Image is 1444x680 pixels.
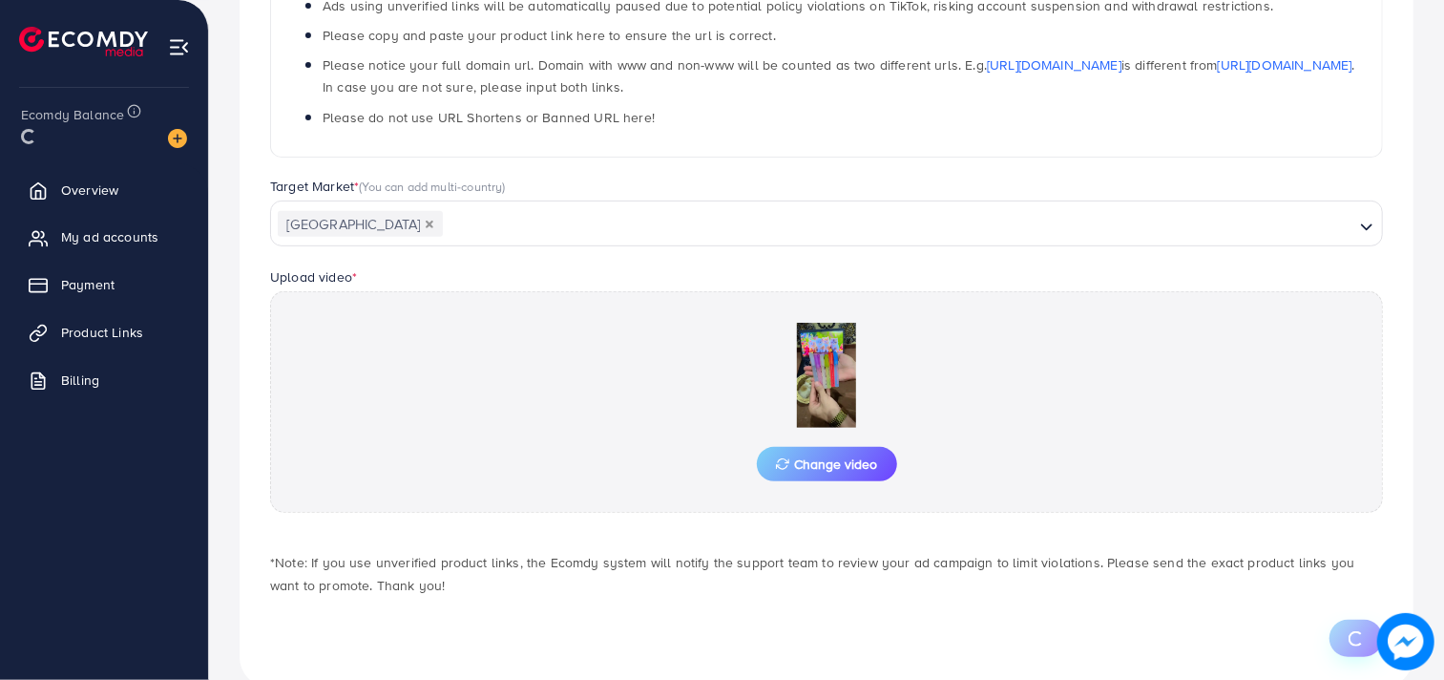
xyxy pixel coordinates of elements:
[168,36,190,58] img: menu
[270,551,1383,597] p: *Note: If you use unverified product links, the Ecomdy system will notify the support team to rev...
[14,218,194,256] a: My ad accounts
[270,267,357,287] label: Upload video
[270,201,1383,246] div: Search for option
[14,266,194,304] a: Payment
[987,55,1121,74] a: [URL][DOMAIN_NAME]
[21,105,124,124] span: Ecomdy Balance
[61,323,143,342] span: Product Links
[445,210,1352,240] input: Search for option
[1377,613,1434,669] img: image
[1218,55,1352,74] a: [URL][DOMAIN_NAME]
[270,177,506,196] label: Target Market
[359,178,505,195] span: (You can add multi-country)
[61,227,158,246] span: My ad accounts
[61,371,99,390] span: Billing
[323,108,655,127] span: Please do not use URL Shortens or Banned URL here!
[61,275,115,294] span: Payment
[61,181,118,200] span: Overview
[323,55,1355,96] span: Please notice your full domain url. Domain with www and non-www will be counted as two different ...
[776,457,878,471] span: Change video
[14,171,194,209] a: Overview
[14,313,194,351] a: Product Links
[425,220,434,229] button: Deselect Pakistan
[278,211,443,238] span: [GEOGRAPHIC_DATA]
[757,447,897,481] button: Change video
[168,129,187,148] img: image
[731,323,922,428] img: Preview Image
[19,27,148,56] img: logo
[323,26,776,45] span: Please copy and paste your product link here to ensure the url is correct.
[14,361,194,399] a: Billing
